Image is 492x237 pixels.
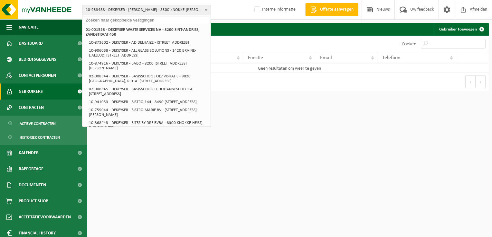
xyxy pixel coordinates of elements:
span: Kalender [19,145,39,161]
a: Actieve contracten [2,117,85,129]
span: Documenten [19,177,46,193]
span: 10-933488 - DEKEYSER - [PERSON_NAME] - 8300 KNOKKE-[PERSON_NAME] 1 [86,5,202,15]
span: Telefoon [382,55,400,60]
label: Interne informatie [253,5,296,14]
span: Actieve contracten [20,118,56,130]
button: 10-933488 - DEKEYSER - [PERSON_NAME] - 8300 KNOKKE-[PERSON_NAME] 1 [82,5,211,14]
li: 10-906038 - DEKEYSER - ALL GLASS SOLUTIONS - 1420 BRAINE-L'ALLEUD, [STREET_ADDRESS] [87,47,209,59]
li: 10-759044 - DEKEYSER - BISTRO MARIE BV - [STREET_ADDRESS][PERSON_NAME] [87,106,209,119]
span: Gebruikers [19,83,43,100]
input: Zoeken naar gekoppelde vestigingen [84,16,209,24]
span: Contactpersonen [19,67,56,83]
span: Contracten [19,100,44,116]
td: Geen resultaten om weer te geven [90,64,489,73]
strong: 01-001528 - DEKEYSER WASTE SERVICES NV - 8200 SINT-ANDRIES, ZANDSTRAAT 450 [86,28,199,37]
li: 10-874916 - DEKEYSER - BABO - 8200 [STREET_ADDRESS][PERSON_NAME] [87,59,209,72]
a: Offerte aanvragen [305,3,358,16]
span: Historiek contracten [20,131,60,144]
button: Next [476,75,486,88]
a: Historiek contracten [2,131,85,143]
span: Dashboard [19,35,43,51]
label: Zoeken: [402,41,418,47]
span: Rapportage [19,161,43,177]
li: 10-873602 - DEKEYSER - AD DELHAIZE - [STREET_ADDRESS] [87,39,209,47]
span: Offerte aanvragen [318,6,355,13]
span: Email [320,55,332,60]
li: 10-941053 - DEKEYSER - BISTRO 144 - 8490 [STREET_ADDRESS] [87,98,209,106]
a: Gebruiker toevoegen [434,23,488,36]
li: 02-008344 - DEKEYSER - BASISSCHOOL OLV VISITATIE - 9820 [GEOGRAPHIC_DATA], RID. A. [STREET_ADDRESS] [87,72,209,85]
button: Previous [465,75,476,88]
span: Product Shop [19,193,48,209]
span: Functie [248,55,263,60]
li: 02-008345 - DEKEYSER - BASISSCHOOL P. JOHANNESCOLLEGE - [STREET_ADDRESS] [87,85,209,98]
span: Navigatie [19,19,39,35]
li: 10-868443 - DEKEYSER - BITES BY DRE BVBA - 8300 KNOKKE-HEIST, DUINENWATER [87,119,209,132]
span: Bedrijfsgegevens [19,51,56,67]
span: Acceptatievoorwaarden [19,209,71,225]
